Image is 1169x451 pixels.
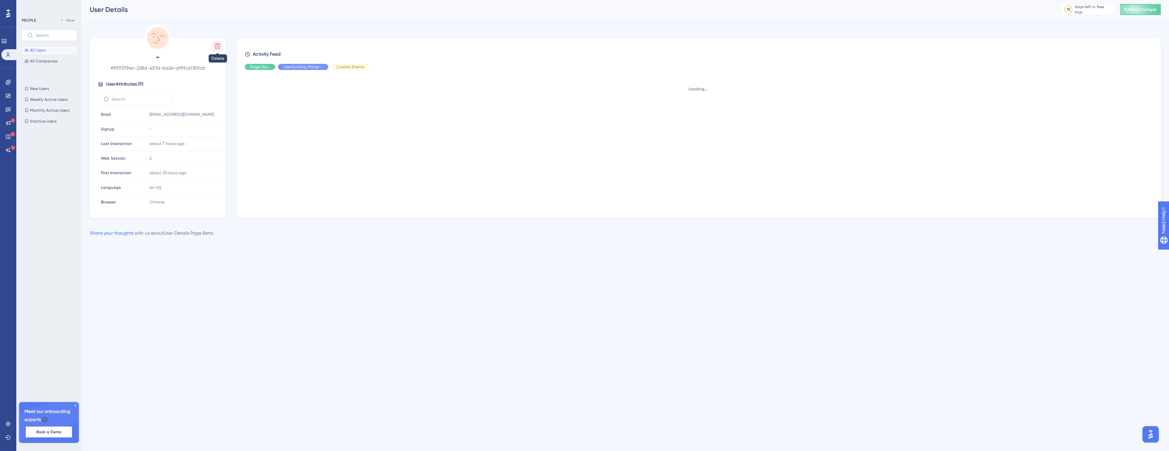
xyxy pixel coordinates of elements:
span: All Companies [30,58,57,64]
span: Language [101,185,121,190]
span: Web Session [101,156,125,161]
a: Share your thoughts [90,230,134,236]
span: Custom Events [336,64,364,70]
button: Weekly Active Users [22,95,77,104]
button: New [58,16,77,24]
div: Loading... [245,86,1151,92]
input: Search [112,97,167,102]
input: Search [36,33,71,38]
button: Inactive Users [22,117,77,125]
span: - [98,52,217,62]
div: days left in free trial [1075,4,1112,15]
span: Publish Changes [1124,7,1157,12]
span: Browser [101,199,116,205]
span: User Attributes ( 9 ) [106,80,143,88]
button: All Users [22,46,77,54]
div: with us about User Details Page Beta . [90,229,214,237]
span: New Users [30,86,49,91]
button: All Companies [22,57,77,65]
span: Inactive Users [30,119,56,124]
div: PEOPLE [22,18,36,23]
button: Publish Changes [1120,4,1161,15]
span: # 959379ec-228d-457a-ba2e-af9fc6130fcb [98,64,217,72]
span: All Users [30,48,46,53]
iframe: UserGuiding AI Assistant Launcher [1140,424,1161,445]
span: UserGuiding Material [283,64,323,70]
span: [EMAIL_ADDRESS][DOMAIN_NAME] [150,112,214,117]
button: Monthly Active Users [22,106,77,114]
button: New Users [22,85,77,93]
time: about 23 hours ago [150,170,187,175]
span: First Interaction [101,170,132,176]
span: Activity Feed [253,50,281,58]
span: Book a Demo [36,429,62,435]
span: Page View [250,64,270,70]
span: Monthly Active Users [30,108,69,113]
span: Need Help? [16,2,42,10]
span: New [66,18,74,23]
div: User Details [90,5,1043,14]
time: about 7 hours ago [150,141,185,146]
span: - [150,126,152,132]
span: Meet our onboarding experts 🎧 [24,408,73,424]
span: Weekly Active Users [30,97,68,102]
span: Email [101,112,111,117]
span: Signup [101,126,115,132]
button: Book a Demo [26,427,72,437]
span: Chrome [150,199,164,205]
span: 2 [150,156,152,161]
span: Last Interaction [101,141,132,146]
div: 15 [1067,7,1070,12]
span: en-US [150,185,161,190]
